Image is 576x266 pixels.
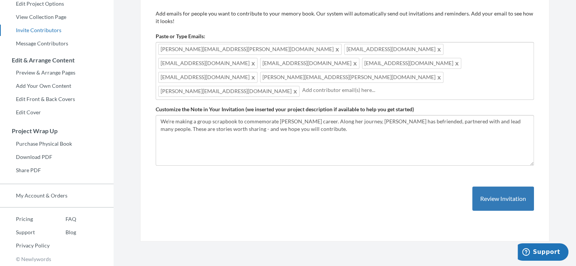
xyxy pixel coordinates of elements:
[158,72,258,83] span: [EMAIL_ADDRESS][DOMAIN_NAME]
[158,58,258,69] span: [EMAIL_ADDRESS][DOMAIN_NAME]
[156,115,534,166] textarea: We're making a group scrapbook to commemorate [PERSON_NAME] career. Along her journey to retireme...
[260,58,359,69] span: [EMAIL_ADDRESS][DOMAIN_NAME]
[362,58,461,69] span: [EMAIL_ADDRESS][DOMAIN_NAME]
[0,128,114,134] h3: Project Wrap Up
[156,10,534,25] p: Add emails for people you want to contribute to your memory book. Our system will automatically s...
[158,86,300,97] span: [PERSON_NAME][EMAIL_ADDRESS][DOMAIN_NAME]
[260,72,443,83] span: [PERSON_NAME][EMAIL_ADDRESS][PERSON_NAME][DOMAIN_NAME]
[156,106,414,113] label: Customize the Note in Your Invitation (we inserted your project description if available to help ...
[472,187,534,211] button: Review Invitation
[156,33,205,40] label: Paste or Type Emails:
[50,213,76,225] a: FAQ
[158,44,342,55] span: [PERSON_NAME][EMAIL_ADDRESS][PERSON_NAME][DOMAIN_NAME]
[302,86,531,94] input: Add contributor email(s) here...
[518,243,568,262] iframe: Opens a widget where you can chat to one of our agents
[50,227,76,238] a: Blog
[344,44,443,55] span: [EMAIL_ADDRESS][DOMAIN_NAME]
[0,57,114,64] h3: Edit & Arrange Content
